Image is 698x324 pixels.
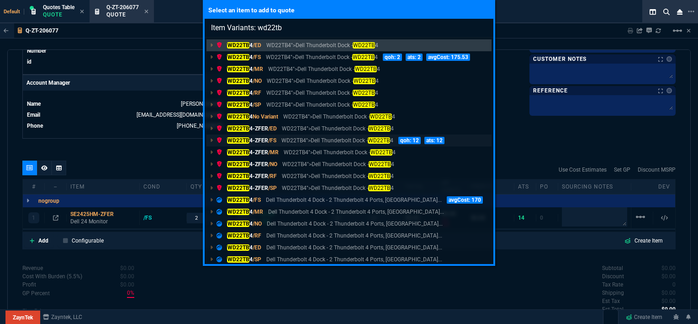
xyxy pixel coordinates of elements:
[282,124,393,133] p: Dell Thunderbolt Dock - <mark class=
[383,54,402,61] p: qoh: 2
[205,19,493,37] input: Search...
[227,173,249,179] mark: WD22TB
[40,313,85,321] a: msbcCompanyName
[227,54,249,60] mark: WD22TB
[217,220,262,228] p: 4
[266,41,378,49] p: Dell Thunderbolt Dock - <mark class=
[352,54,374,60] mark: WD22TB
[217,89,261,97] p: 4
[217,53,261,61] p: 4
[282,172,393,180] p: Dell Thunderbolt Dock - <mark class=
[283,113,395,121] p: Dell Thunderbolt Dock - <mark class=
[282,160,394,168] p: Dell Thunderbolt Dock - <mark class=
[217,255,261,264] p: 4
[227,256,249,263] mark: WD22TB
[217,77,262,85] p: 4
[368,173,390,179] mark: WD22TB
[227,185,249,191] mark: WD22TB
[217,41,261,49] p: 4
[227,221,249,227] mark: WD22TB
[424,137,444,144] p: ats: 12
[368,137,390,144] mark: WD22TB
[398,137,421,144] p: qoh: 12
[267,220,443,228] p: Dell Thunderbolt 4 Dock - 2 Thunderbolt 4 Ports, Up to 5120 x 2880 Video Res, HDMI 2.0, DP 1.4, USB-
[227,113,249,120] mark: WD22TB
[253,256,261,263] span: /SP
[217,232,261,240] p: 4
[217,101,261,109] p: 4
[266,89,378,97] p: Dell Thunderbolt Dock - <mark class=
[227,125,249,132] mark: WD22TB
[227,78,249,84] mark: WD22TB
[253,54,261,60] span: /FS
[268,208,444,216] p: Dell Thunderbolt 4 Dock - 2 Thunderbolt 4 Ports, Up to 5120 x 2880 Video Res, HDMI 2.0, DP 1.4, USB-
[370,149,392,156] mark: WD22TB
[353,78,375,84] mark: WD22TB
[227,197,249,203] mark: WD22TB
[354,66,376,72] mark: WD22TB
[227,137,249,144] mark: WD22TB
[406,54,423,61] p: ats: 2
[266,53,377,61] p: Dell Thunderbolt Dock - <mark class=
[368,125,390,132] mark: WD22TB
[253,197,261,203] span: /FS
[268,125,277,132] span: /ED
[253,209,263,215] span: /MR
[227,66,249,72] mark: WD22TB
[266,232,442,240] p: Dell Thunderbolt 4 Dock - 2 Thunderbolt 4 Ports, Up to 5120 x 2880 Video Res, HDMI 2.0, DP 1.4, USB-
[227,161,249,167] mark: WD22TB
[268,185,277,191] span: /SP
[253,221,262,227] span: /NO
[217,172,277,180] p: 4-ZFER
[227,209,249,215] mark: WD22TB
[266,196,442,204] p: Dell Thunderbolt 4 Dock - 2 Thunderbolt 4 Ports, Up to 5120 x 2880 Video Res, HDMI 2.0, DP 1.4, USB-
[253,78,262,84] span: /NO
[368,185,390,191] mark: WD22TB
[227,42,249,49] mark: WD22TB
[353,90,375,96] mark: WD22TB
[622,310,666,324] a: Create Item
[217,124,277,133] p: 4-ZFER
[205,2,493,19] p: Select an item to add to quote
[253,102,261,108] span: /SP
[370,113,391,120] mark: WD22TB
[281,136,393,145] p: Dell Thunderbolt Dock - <mark class=
[253,232,261,239] span: /RF
[217,65,263,73] p: 4
[266,255,442,264] p: Dell Thunderbolt 4 Dock - 2 Thunderbolt 4 Ports, Up to 5120 x 2880 Video Res, HDMI 2.0, DP 1.4, USB-
[447,196,483,204] p: avgCost: 170
[268,65,380,73] p: Dell Thunderbolt Dock - <mark class=
[217,184,277,192] p: 4-ZFER
[266,101,378,109] p: Dell Thunderbolt Dock - <mark class=
[267,77,378,85] p: Dell Thunderbolt Dock - <mark class=
[369,161,391,167] mark: WD22TB
[217,196,261,204] p: 4
[227,149,249,156] mark: WD22TB
[253,42,261,49] span: /ED
[217,208,263,216] p: 4
[353,102,375,108] mark: WD22TB
[268,173,277,179] span: /RF
[353,42,375,49] mark: WD22TB
[227,232,249,239] mark: WD22TB
[284,148,395,157] p: Dell Thunderbolt Dock - <mark class=
[227,102,249,108] mark: WD22TB
[253,90,261,96] span: /RF
[217,148,279,157] p: 4-ZFER
[266,243,442,252] p: Dell Thunderbolt 4 Dock - 2 Thunderbolt 4 Ports, Up to 5120 x 2880 Video Res, HDMI 2.0, DP 1.4, USB-
[253,66,263,72] span: /MR
[268,149,279,156] span: /MR
[426,54,470,61] p: avgCost: 175.53
[217,113,278,121] p: 4
[217,243,261,252] p: 4
[217,160,277,168] p: 4-ZFER
[282,184,393,192] p: Dell Thunderbolt Dock - <mark class=
[253,113,278,120] span: No Variant
[268,137,276,144] span: /FS
[253,244,261,251] span: /ED
[227,90,249,96] mark: WD22TB
[268,161,277,167] span: /NO
[227,244,249,251] mark: WD22TB
[217,136,276,145] p: 4-ZFER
